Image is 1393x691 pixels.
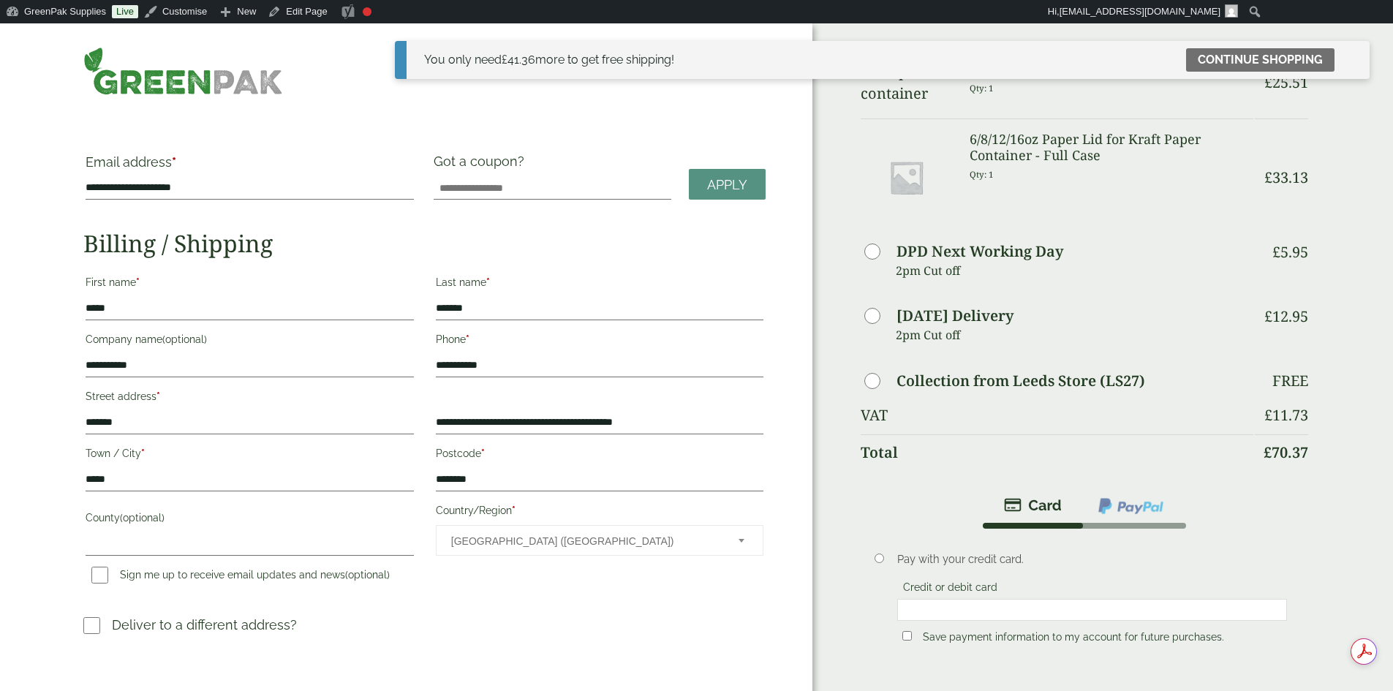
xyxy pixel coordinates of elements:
[689,169,766,200] a: Apply
[1272,372,1308,390] p: Free
[86,386,413,411] label: Street address
[156,390,160,402] abbr: required
[1264,167,1272,187] span: £
[436,500,763,525] label: Country/Region
[86,329,413,354] label: Company name
[707,177,747,193] span: Apply
[451,526,719,556] span: United Kingdom (UK)
[112,615,297,635] p: Deliver to a different address?
[896,244,1063,259] label: DPD Next Working Day
[1097,496,1165,516] img: ppcp-gateway.png
[112,5,138,18] a: Live
[141,448,145,459] abbr: required
[1004,496,1062,514] img: stripe.png
[502,53,535,67] span: 41.36
[896,260,1253,282] p: 2pm Cut off
[86,569,396,585] label: Sign me up to receive email updates and news
[363,7,371,16] div: Focus keyphrase not set
[861,434,1253,470] th: Total
[345,569,390,581] span: (optional)
[466,333,469,345] abbr: required
[424,51,674,69] div: You only need more to get free shipping!
[970,83,994,94] small: Qty: 1
[970,169,994,180] small: Qty: 1
[897,581,1003,597] label: Credit or debit card
[172,154,176,170] abbr: required
[502,53,507,67] span: £
[917,631,1230,647] label: Save payment information to my account for future purchases.
[1264,306,1308,326] bdi: 12.95
[512,505,516,516] abbr: required
[436,329,763,354] label: Phone
[1264,405,1272,425] span: £
[436,525,763,556] span: Country/Region
[83,230,766,257] h2: Billing / Shipping
[86,507,413,532] label: County
[136,276,140,288] abbr: required
[902,603,1283,616] iframe: Secure card payment input frame
[83,47,283,95] img: GreenPak Supplies
[1264,442,1272,462] span: £
[896,374,1145,388] label: Collection from Leeds Store (LS27)
[434,154,530,176] label: Got a coupon?
[86,156,413,176] label: Email address
[162,333,207,345] span: (optional)
[436,272,763,297] label: Last name
[1186,48,1335,72] a: Continue shopping
[436,443,763,468] label: Postcode
[970,132,1253,163] h3: 6/8/12/16oz Paper Lid for Kraft Paper Container - Full Case
[1272,242,1308,262] bdi: 5.95
[897,551,1287,567] p: Pay with your credit card.
[1060,6,1220,17] span: [EMAIL_ADDRESS][DOMAIN_NAME]
[1272,242,1280,262] span: £
[481,448,485,459] abbr: required
[896,309,1013,323] label: [DATE] Delivery
[120,512,165,524] span: (optional)
[861,398,1253,433] th: VAT
[896,324,1253,346] p: 2pm Cut off
[486,276,490,288] abbr: required
[91,567,108,584] input: Sign me up to receive email updates and news(optional)
[86,443,413,468] label: Town / City
[861,132,952,223] img: Placeholder
[1264,442,1308,462] bdi: 70.37
[1264,405,1308,425] bdi: 11.73
[1264,306,1272,326] span: £
[86,272,413,297] label: First name
[1264,167,1308,187] bdi: 33.13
